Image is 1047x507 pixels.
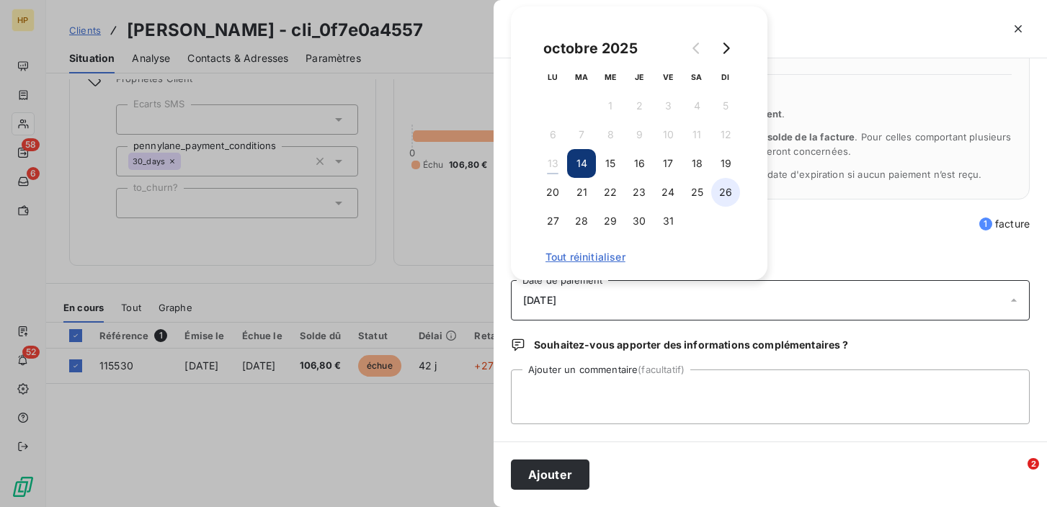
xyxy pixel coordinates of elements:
span: l’ensemble du solde de la facture [700,131,855,143]
span: Tout réinitialiser [545,251,733,263]
button: 15 [596,149,625,178]
button: Ajouter [511,459,589,490]
iframe: Intercom live chat [998,458,1033,493]
button: 27 [538,207,567,235]
button: 25 [682,178,711,207]
span: facture [979,217,1030,231]
button: 19 [711,149,740,178]
button: Go to next month [711,34,740,63]
button: 10 [654,120,682,149]
span: Souhaitez-vous apporter des informations complémentaires ? [534,338,848,352]
button: 8 [596,120,625,149]
button: 18 [682,149,711,178]
th: mardi [567,63,596,91]
th: lundi [538,63,567,91]
button: 26 [711,178,740,207]
button: 14 [567,149,596,178]
span: La promesse de paiement couvre . Pour celles comportant plusieurs échéances, seules les échéances... [546,131,1012,157]
button: 24 [654,178,682,207]
button: 28 [567,207,596,235]
button: 11 [682,120,711,149]
button: 21 [567,178,596,207]
button: 20 [538,178,567,207]
button: 16 [625,149,654,178]
button: 3 [654,91,682,120]
span: 1 [979,217,992,230]
div: octobre 2025 [538,37,643,60]
button: 29 [596,207,625,235]
th: dimanche [711,63,740,91]
button: 23 [625,178,654,207]
button: 2 [625,91,654,120]
th: jeudi [625,63,654,91]
span: [DATE] [523,295,556,306]
span: 2 [1028,458,1039,470]
th: samedi [682,63,711,91]
button: 22 [596,178,625,207]
button: 4 [682,91,711,120]
button: 31 [654,207,682,235]
button: 13 [538,149,567,178]
button: 1 [596,91,625,120]
button: 7 [567,120,596,149]
button: 6 [538,120,567,149]
button: Go to previous month [682,34,711,63]
button: 5 [711,91,740,120]
th: mercredi [596,63,625,91]
button: 9 [625,120,654,149]
button: 30 [625,207,654,235]
button: 17 [654,149,682,178]
button: 12 [711,120,740,149]
th: vendredi [654,63,682,91]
